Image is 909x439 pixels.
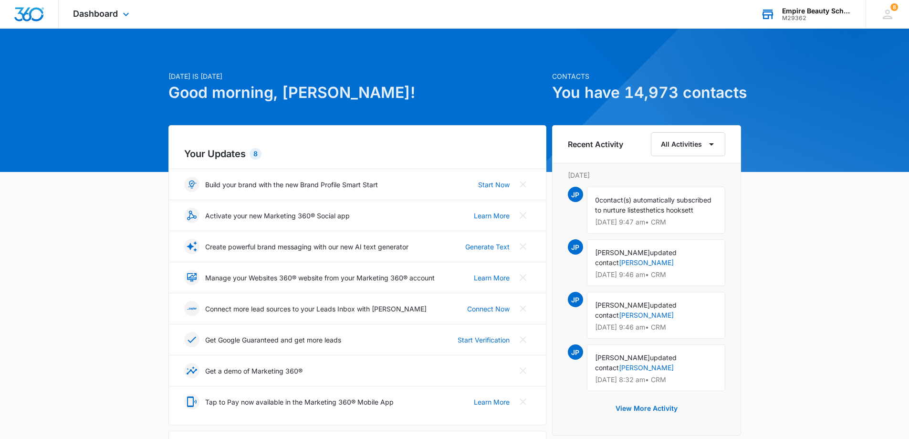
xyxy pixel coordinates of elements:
a: [PERSON_NAME] [619,364,674,372]
span: Dashboard [73,9,118,19]
div: account id [782,15,852,21]
p: Activate your new Marketing 360® Social app [205,211,350,221]
p: Contacts [552,71,741,81]
button: Close [515,177,531,192]
a: Learn More [474,211,510,221]
p: [DATE] 9:47 am • CRM [595,219,717,225]
button: Close [515,301,531,316]
p: Build your brand with the new Brand Profile Smart Start [205,180,378,190]
a: Learn More [474,397,510,407]
button: All Activities [651,132,725,156]
span: esthetics hooksett [636,206,693,214]
h1: You have 14,973 contacts [552,81,741,104]
div: account name [782,7,852,15]
span: [PERSON_NAME] [595,353,650,362]
span: JP [568,292,583,307]
p: [DATE] 9:46 am • CRM [595,324,717,331]
p: Connect more lead sources to your Leads Inbox with [PERSON_NAME] [205,304,427,314]
a: Learn More [474,273,510,283]
a: [PERSON_NAME] [619,311,674,319]
h2: Your Updates [184,147,531,161]
span: contact(s) automatically subscribed to nurture list [595,196,711,214]
button: Close [515,332,531,347]
p: Manage your Websites 360® website from your Marketing 360® account [205,273,435,283]
p: [DATE] is [DATE] [168,71,546,81]
div: 8 [250,148,261,160]
button: Close [515,208,531,223]
a: Generate Text [465,242,510,252]
button: Close [515,270,531,285]
p: Tap to Pay now available in the Marketing 360® Mobile App [205,397,394,407]
button: Close [515,363,531,378]
p: Create powerful brand messaging with our new AI text generator [205,242,408,252]
p: [DATE] 9:46 am • CRM [595,271,717,278]
p: Get Google Guaranteed and get more leads [205,335,341,345]
p: [DATE] 8:32 am • CRM [595,376,717,383]
a: Connect Now [467,304,510,314]
button: Close [515,394,531,409]
span: [PERSON_NAME] [595,248,650,257]
button: View More Activity [606,397,687,420]
span: 8 [890,3,898,11]
p: [DATE] [568,170,725,180]
button: Close [515,239,531,254]
span: 0 [595,196,599,204]
h6: Recent Activity [568,139,623,150]
span: JP [568,239,583,255]
a: Start Now [478,180,510,190]
p: Get a demo of Marketing 360® [205,366,303,376]
h1: Good morning, [PERSON_NAME]! [168,81,546,104]
a: Start Verification [458,335,510,345]
span: JP [568,187,583,202]
span: JP [568,344,583,360]
a: [PERSON_NAME] [619,258,674,267]
div: notifications count [890,3,898,11]
span: [PERSON_NAME] [595,301,650,309]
